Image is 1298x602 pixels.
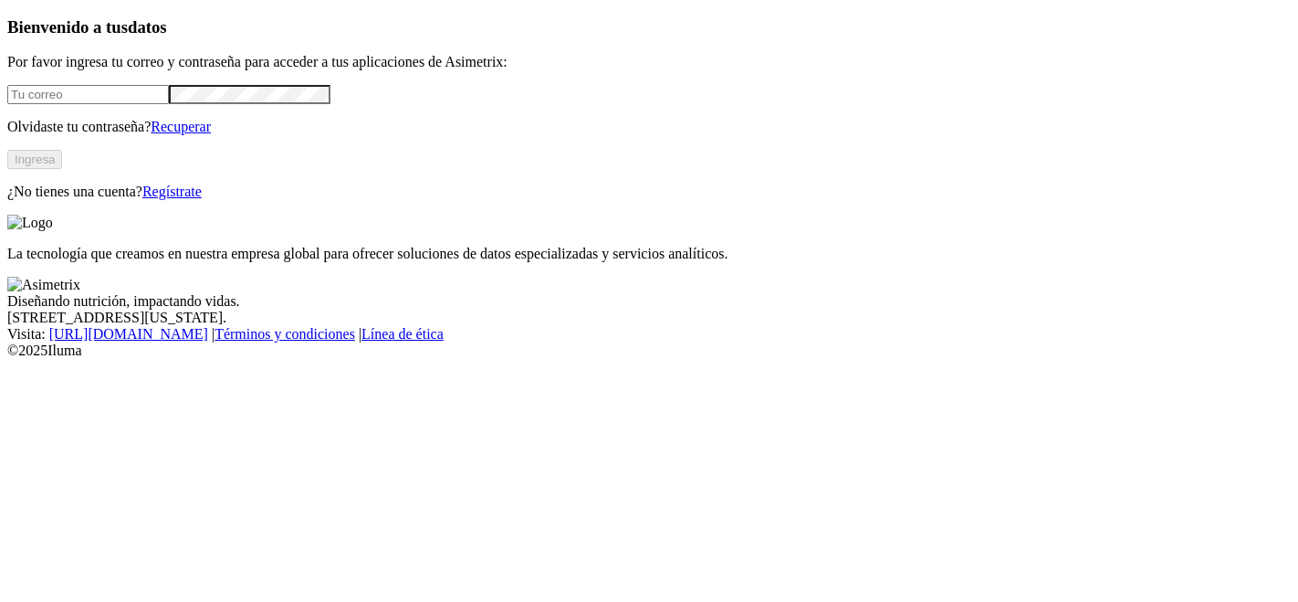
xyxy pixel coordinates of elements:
[7,326,1291,343] div: Visita : | |
[7,119,1291,135] p: Olvidaste tu contraseña?
[7,54,1291,70] p: Por favor ingresa tu correo y contraseña para acceder a tus aplicaciones de Asimetrix:
[151,119,211,134] a: Recuperar
[142,184,202,199] a: Regístrate
[7,277,80,293] img: Asimetrix
[7,85,169,104] input: Tu correo
[49,326,208,342] a: [URL][DOMAIN_NAME]
[7,293,1291,310] div: Diseñando nutrición, impactando vidas.
[7,17,1291,37] h3: Bienvenido a tus
[7,246,1291,262] p: La tecnología que creamos en nuestra empresa global para ofrecer soluciones de datos especializad...
[7,150,62,169] button: Ingresa
[7,215,53,231] img: Logo
[361,326,444,342] a: Línea de ética
[7,310,1291,326] div: [STREET_ADDRESS][US_STATE].
[128,17,167,37] span: datos
[215,326,355,342] a: Términos y condiciones
[7,343,1291,359] div: © 2025 Iluma
[7,184,1291,200] p: ¿No tienes una cuenta?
